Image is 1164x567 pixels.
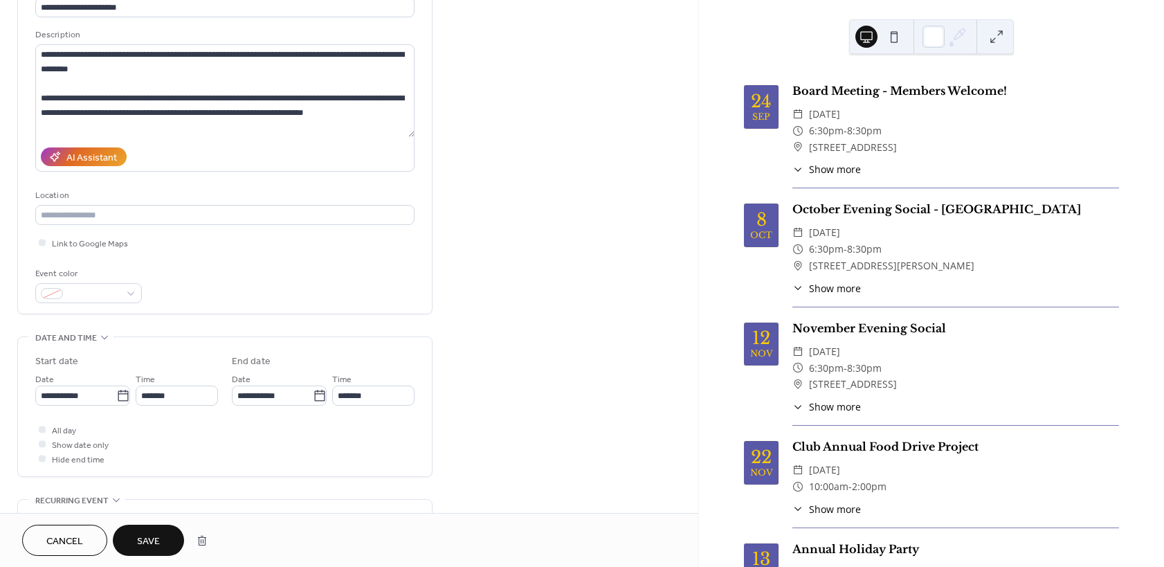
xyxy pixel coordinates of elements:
[792,224,803,241] div: ​
[792,541,1119,557] div: Annual Holiday Party
[751,449,772,466] div: 22
[809,376,897,393] span: [STREET_ADDRESS]
[847,123,882,139] span: 8:30pm
[332,372,352,387] span: Time
[809,162,861,177] span: Show more
[809,258,974,274] span: [STREET_ADDRESS][PERSON_NAME]
[792,162,861,177] button: ​Show more
[52,453,104,467] span: Hide end time
[792,123,803,139] div: ​
[752,330,770,347] div: 12
[750,469,773,478] div: Nov
[751,93,772,110] div: 24
[809,360,844,377] span: 6:30pm
[809,241,844,258] span: 6:30pm
[852,478,886,495] span: 2:00pm
[792,478,803,495] div: ​
[809,281,861,296] span: Show more
[792,139,803,156] div: ​
[844,123,847,139] span: -
[46,534,83,549] span: Cancel
[792,343,803,360] div: ​
[35,28,412,42] div: Description
[809,123,844,139] span: 6:30pm
[52,424,76,438] span: All day
[35,354,78,369] div: Start date
[792,281,803,296] div: ​
[137,534,160,549] span: Save
[750,350,773,359] div: Nov
[35,372,54,387] span: Date
[809,478,848,495] span: 10:00am
[66,151,117,165] div: AI Assistant
[792,201,1119,217] div: October Evening Social - [GEOGRAPHIC_DATA]
[792,399,861,414] button: ​Show more
[792,82,1119,99] div: Board Meeting - Members Welcome!
[41,147,127,166] button: AI Assistant
[756,211,767,228] div: 8
[809,399,861,414] span: Show more
[809,343,840,360] span: [DATE]
[52,438,109,453] span: Show date only
[136,372,155,387] span: Time
[750,231,772,240] div: Oct
[847,360,882,377] span: 8:30pm
[52,237,128,251] span: Link to Google Maps
[809,462,840,478] span: [DATE]
[35,494,109,508] span: Recurring event
[844,241,847,258] span: -
[792,162,803,177] div: ​
[232,372,251,387] span: Date
[113,525,184,556] button: Save
[792,438,1119,455] div: Club Annual Food Drive Project
[35,267,139,281] div: Event color
[35,331,97,345] span: Date and time
[792,399,803,414] div: ​
[792,502,861,516] button: ​Show more
[792,502,803,516] div: ​
[809,224,840,241] span: [DATE]
[792,281,861,296] button: ​Show more
[792,258,803,274] div: ​
[809,139,897,156] span: [STREET_ADDRESS]
[809,502,861,516] span: Show more
[232,354,271,369] div: End date
[844,360,847,377] span: -
[792,106,803,123] div: ​
[809,106,840,123] span: [DATE]
[792,241,803,258] div: ​
[35,188,412,203] div: Location
[792,360,803,377] div: ​
[22,525,107,556] button: Cancel
[792,320,1119,336] div: November Evening Social
[848,478,852,495] span: -
[752,113,770,122] div: Sep
[792,376,803,393] div: ​
[792,462,803,478] div: ​
[847,241,882,258] span: 8:30pm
